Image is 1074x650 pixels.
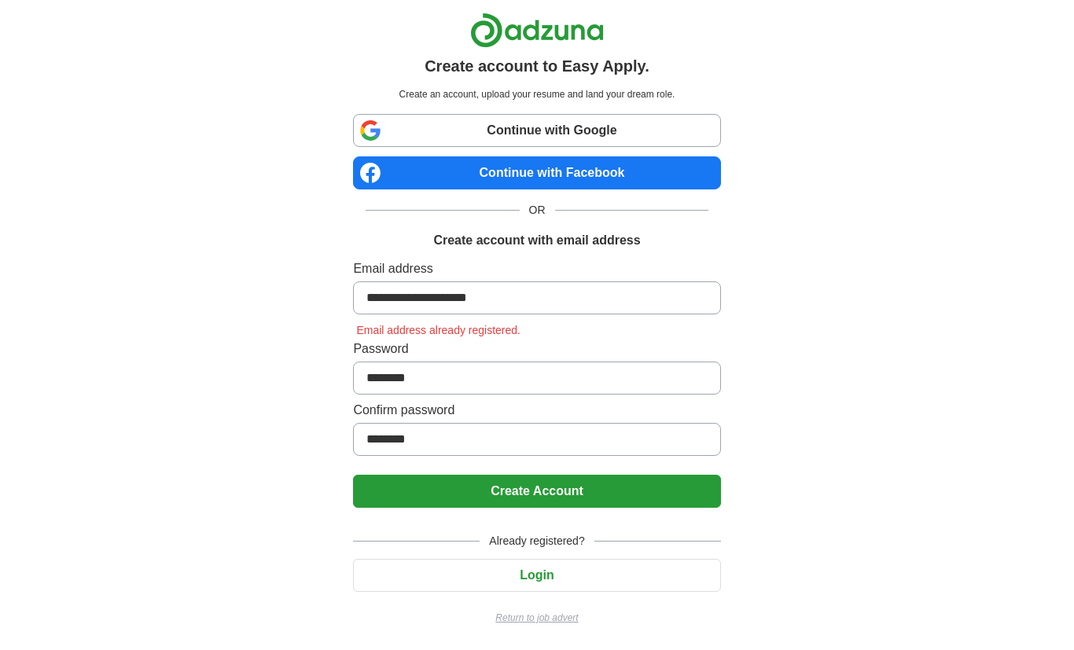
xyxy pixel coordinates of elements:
[353,114,720,147] a: Continue with Google
[353,559,720,592] button: Login
[353,568,720,582] a: Login
[353,611,720,625] a: Return to job advert
[353,475,720,508] button: Create Account
[356,87,717,101] p: Create an account, upload your resume and land your dream role.
[520,202,555,219] span: OR
[433,231,640,250] h1: Create account with email address
[353,259,720,278] label: Email address
[480,533,594,549] span: Already registered?
[425,54,649,78] h1: Create account to Easy Apply.
[353,401,720,420] label: Confirm password
[470,13,604,48] img: Adzuna logo
[353,156,720,189] a: Continue with Facebook
[353,340,720,358] label: Password
[353,324,524,336] span: Email address already registered.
